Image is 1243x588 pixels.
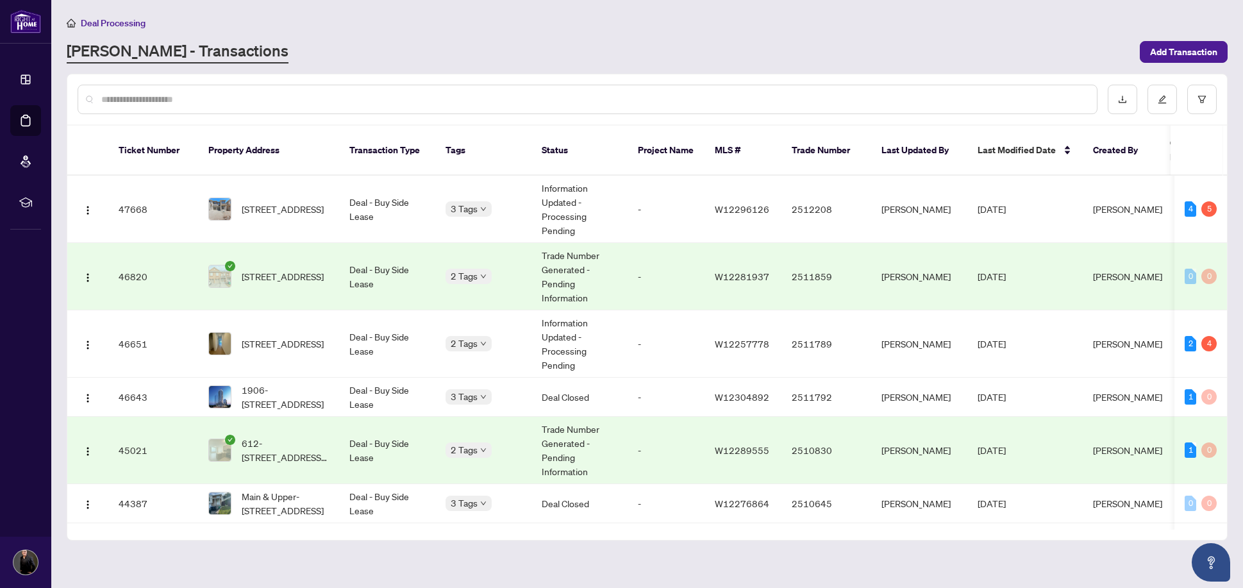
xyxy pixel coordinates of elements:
td: 2510830 [781,417,871,484]
td: Deal Closed [531,378,628,417]
span: [DATE] [978,338,1006,349]
td: 40273 [108,523,198,562]
span: [STREET_ADDRESS] [242,337,324,351]
span: Deal Processing [81,17,146,29]
span: [DATE] [978,391,1006,403]
span: [DATE] [978,444,1006,456]
span: W12296126 [715,203,769,215]
span: check-circle [225,261,235,271]
span: 1906-[STREET_ADDRESS] [242,383,329,411]
td: 45021 [108,417,198,484]
th: Project Name [628,126,705,176]
span: Last Modified Date [978,143,1056,157]
span: 2 Tags [451,442,478,457]
img: Logo [83,500,93,510]
td: 2509029 [781,523,871,562]
span: Created Date [1170,136,1224,164]
span: 3 Tags [451,496,478,510]
td: 2511792 [781,378,871,417]
img: thumbnail-img [209,492,231,514]
button: Open asap [1192,543,1230,582]
td: 46651 [108,310,198,378]
td: 2512208 [781,176,871,243]
button: Logo [78,199,98,219]
td: Information Updated - Processing Pending [531,176,628,243]
td: - [628,484,705,523]
td: Deal - Buy Side Lease [339,310,435,378]
span: 2 Tags [451,336,478,351]
img: thumbnail-img [209,439,231,461]
button: download [1108,85,1137,114]
span: [STREET_ADDRESS] [242,202,324,216]
span: filter [1197,95,1206,104]
td: - [628,417,705,484]
th: Last Updated By [871,126,967,176]
span: [PERSON_NAME] [1093,498,1162,509]
span: 3 Tags [451,389,478,404]
td: Deal - Buy Side Lease [339,243,435,310]
th: Tags [435,126,531,176]
td: Deal Closed [531,523,628,562]
div: 0 [1201,269,1217,284]
img: Logo [83,393,93,403]
div: 1 [1185,442,1196,458]
span: [PERSON_NAME] [1093,271,1162,282]
button: edit [1147,85,1177,114]
th: Created By [1083,126,1160,176]
div: 0 [1185,496,1196,511]
span: W12276864 [715,498,769,509]
span: W12257778 [715,338,769,349]
img: Logo [83,273,93,283]
th: Ticket Number [108,126,198,176]
button: Add Transaction [1140,41,1228,63]
div: 5 [1201,201,1217,217]
span: 3 Tags [451,201,478,216]
td: Deal - Buy Side Lease [339,378,435,417]
td: 44387 [108,484,198,523]
img: Logo [83,205,93,215]
img: Logo [83,340,93,350]
button: Logo [78,440,98,460]
img: Logo [83,446,93,457]
span: down [480,273,487,280]
span: down [480,447,487,453]
td: 47668 [108,176,198,243]
td: Trade Number Generated - Pending Information [531,243,628,310]
button: Logo [78,387,98,407]
button: Logo [78,333,98,354]
td: Deal Closed [531,484,628,523]
div: 0 [1201,496,1217,511]
div: 4 [1185,201,1196,217]
span: down [480,206,487,212]
span: edit [1158,95,1167,104]
td: - [628,176,705,243]
td: [PERSON_NAME] [871,523,967,562]
span: 612-[STREET_ADDRESS][PERSON_NAME] [242,436,329,464]
td: [PERSON_NAME] [871,378,967,417]
div: 2 [1185,336,1196,351]
th: Transaction Type [339,126,435,176]
img: thumbnail-img [209,265,231,287]
span: W12304892 [715,391,769,403]
span: W12289555 [715,444,769,456]
img: thumbnail-img [209,386,231,408]
td: Trade Number Generated - Pending Information [531,417,628,484]
td: - [628,243,705,310]
td: - [628,310,705,378]
span: download [1118,95,1127,104]
td: - [628,523,705,562]
div: 1 [1185,389,1196,405]
td: [PERSON_NAME] [871,310,967,378]
th: MLS # [705,126,781,176]
span: home [67,19,76,28]
th: Last Modified Date [967,126,1083,176]
span: [STREET_ADDRESS] [242,269,324,283]
td: [PERSON_NAME] [871,176,967,243]
span: [PERSON_NAME] [1093,203,1162,215]
div: 0 [1201,389,1217,405]
span: down [480,500,487,507]
img: logo [10,10,41,33]
td: [PERSON_NAME] [871,243,967,310]
td: Deal - Buy Side Lease [339,176,435,243]
span: Add Transaction [1150,42,1217,62]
